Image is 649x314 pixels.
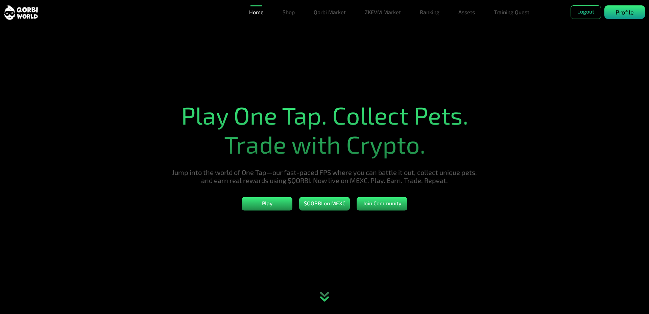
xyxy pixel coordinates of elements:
p: Profile [616,8,634,17]
a: Assets [456,5,478,19]
a: Qorbi Market [311,5,348,19]
button: Join Community [357,197,407,210]
div: animation [310,284,339,314]
a: Shop [280,5,297,19]
a: ZKEVM Market [362,5,404,19]
button: Logout [571,5,601,19]
a: Home [246,5,266,19]
img: sticky brand-logo [4,4,38,20]
h5: Jump into the world of One Tap—our fast-paced FPS where you can battle it out, collect unique pet... [166,168,483,184]
a: Training Quest [491,5,532,19]
h1: Play One Tap. Collect Pets. Trade with Crypto. [166,100,483,159]
a: Ranking [417,5,442,19]
button: $QORBI on MEXC [299,197,350,210]
button: Play [242,197,292,210]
